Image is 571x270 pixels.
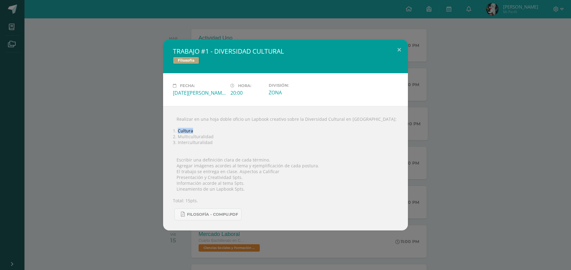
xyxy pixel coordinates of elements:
button: Close (Esc) [390,40,408,60]
label: División: [269,83,321,88]
h2: TRABAJO #1 - DIVERSIDAD CULTURAL [173,47,398,55]
a: FILOSOFÍA - COMPU.pdf [174,208,241,220]
span: Hora: [238,83,251,88]
span: Filosofía [173,57,199,64]
div: 20:00 [230,89,264,96]
div:  Realizar en una hoja doble oficio un Lapbook creativo sobre la Diversidad Cultural en [GEOGRAPH... [163,106,408,230]
div: ZONA [269,89,321,96]
span: FILOSOFÍA - COMPU.pdf [187,212,238,217]
span: Fecha: [180,83,195,88]
div: [DATE][PERSON_NAME] [173,89,226,96]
